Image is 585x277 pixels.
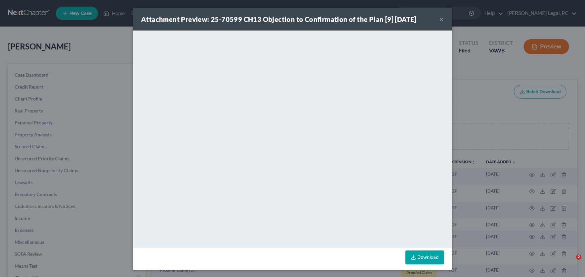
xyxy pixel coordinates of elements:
[562,254,578,270] iframe: Intercom live chat
[439,15,444,23] button: ×
[133,31,452,246] iframe: <object ng-attr-data='[URL][DOMAIN_NAME]' type='application/pdf' width='100%' height='650px'></ob...
[405,250,444,264] a: Download
[141,15,416,23] strong: Attachment Preview: 25-70599 CH13 Objection to Confirmation of the Plan [9] [DATE]
[576,254,581,260] span: 2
